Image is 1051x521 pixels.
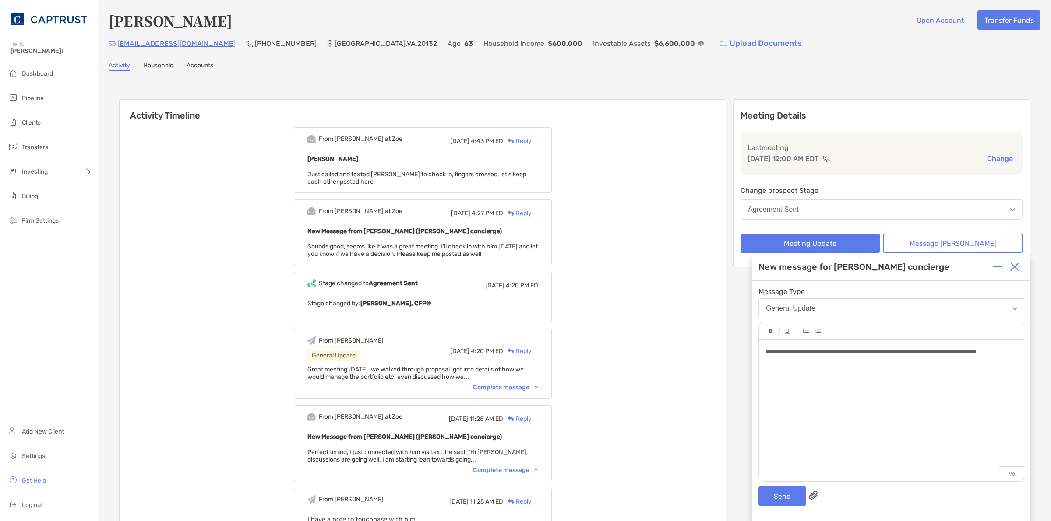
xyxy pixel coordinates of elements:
img: Event icon [307,279,316,287]
p: [DATE] 12:00 AM EDT [748,153,819,164]
img: logout icon [8,499,18,510]
div: From [PERSON_NAME] at Zoe [319,135,402,143]
div: Complete message [473,466,538,474]
div: New message for [PERSON_NAME] concierge [758,262,949,272]
div: Reply [503,346,532,356]
a: Upload Documents [714,34,808,53]
img: Editor control icon [814,329,821,334]
p: 63 [464,38,473,49]
img: communication type [822,155,830,162]
p: Stage changed by: [307,298,538,309]
img: Event icon [307,207,316,215]
img: Editor control icon [778,329,780,333]
span: Firm Settings [22,217,59,224]
div: Stage changed to [319,280,418,287]
img: Phone Icon [246,40,253,47]
img: settings icon [8,450,18,461]
p: Change prospect Stage [741,185,1023,196]
p: Meeting Details [741,110,1023,121]
img: Editor control icon [769,329,773,333]
p: 96 [999,466,1025,481]
b: Agreement Sent [369,280,418,287]
img: Reply icon [508,210,514,216]
img: Reply icon [508,416,514,422]
span: 4:20 PM ED [506,282,538,289]
img: Location Icon [327,40,333,47]
button: Send [758,486,806,506]
div: From [PERSON_NAME] [319,337,384,344]
span: [PERSON_NAME]! [11,47,92,55]
img: Chevron icon [534,469,538,471]
p: $600,000 [548,38,582,49]
span: [DATE] [485,282,504,289]
img: add_new_client icon [8,426,18,436]
span: Sounds good, seems like it was a great meeting. I'll check in with him [DATE] and let you know if... [307,243,538,258]
span: Get Help [22,477,46,484]
p: Investable Assets [593,38,651,49]
span: Add New Client [22,428,64,435]
div: From [PERSON_NAME] at Zoe [319,413,402,420]
button: Meeting Update [741,234,880,253]
img: clients icon [8,117,18,127]
img: Editor control icon [803,329,809,333]
img: Editor control icon [785,329,790,334]
button: General Update [758,298,1025,318]
span: Great meeting [DATE]. we walked through proposal. got into details of how we would manage the por... [307,366,524,381]
img: Info Icon [698,41,704,46]
button: Change [984,154,1016,163]
span: [DATE] [450,137,469,145]
span: Log out [22,501,43,509]
div: General Update [766,304,815,312]
img: firm-settings icon [8,215,18,225]
span: Billing [22,192,38,200]
div: Reply [503,209,532,218]
b: [PERSON_NAME] [307,155,358,163]
img: investing icon [8,166,18,176]
b: New Message from [PERSON_NAME] ([PERSON_NAME] concierge) [307,227,502,235]
img: Reply icon [508,499,514,504]
span: [DATE] [449,415,468,423]
span: Pipeline [22,94,44,102]
div: Reply [503,414,532,423]
span: Investing [22,168,48,175]
span: Clients [22,119,41,126]
img: Event icon [307,495,316,504]
img: paperclip attachments [809,491,818,500]
button: Message [PERSON_NAME] [883,234,1023,253]
span: 4:27 PM ED [472,210,503,217]
p: [PHONE_NUMBER] [255,38,317,49]
span: [DATE] [449,498,469,505]
h6: Activity Timeline [120,100,726,121]
a: Activity [109,62,130,71]
div: General Update [307,350,360,361]
p: Last meeting [748,142,1016,153]
span: Settings [22,452,45,460]
img: transfers icon [8,141,18,152]
span: Transfers [22,143,48,151]
div: Reply [503,497,532,506]
img: Close [1010,262,1019,271]
span: 4:20 PM ED [471,347,503,355]
div: From [PERSON_NAME] at Zoe [319,207,402,215]
b: New Message from [PERSON_NAME] ([PERSON_NAME] concierge) [307,433,502,441]
img: Event icon [307,413,316,421]
img: Event icon [307,336,316,345]
span: 4:43 PM ED [471,137,503,145]
img: Open dropdown arrow [1012,307,1018,310]
button: Open Account [910,10,970,30]
span: 11:28 AM ED [469,415,503,423]
p: $6,600,000 [654,38,695,49]
span: Dashboard [22,70,53,77]
img: pipeline icon [8,92,18,103]
p: Age [448,38,461,49]
img: Open dropdown arrow [1010,208,1015,211]
span: [DATE] [451,210,470,217]
img: dashboard icon [8,68,18,78]
p: [EMAIL_ADDRESS][DOMAIN_NAME] [117,38,236,49]
span: 11:25 AM ED [470,498,503,505]
div: Complete message [473,384,538,391]
img: Email Icon [109,41,116,46]
span: Perfect timing, I just connected with him via text, he said: "Hi [PERSON_NAME], discussions are g... [307,448,528,463]
img: get-help icon [8,475,18,485]
img: Expand or collapse [993,262,1002,271]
